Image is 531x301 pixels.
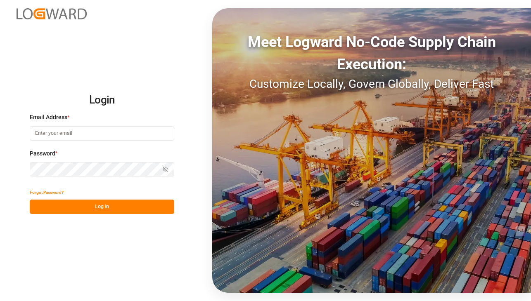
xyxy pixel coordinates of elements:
h2: Login [30,87,174,113]
span: Password [30,149,55,158]
div: Customize Locally, Govern Globally, Deliver Fast [212,75,531,93]
button: Log In [30,200,174,214]
img: Logward_new_orange.png [17,8,87,19]
div: Meet Logward No-Code Supply Chain Execution: [212,31,531,75]
span: Email Address [30,113,67,122]
button: Forgot Password? [30,185,64,200]
input: Enter your email [30,126,174,141]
